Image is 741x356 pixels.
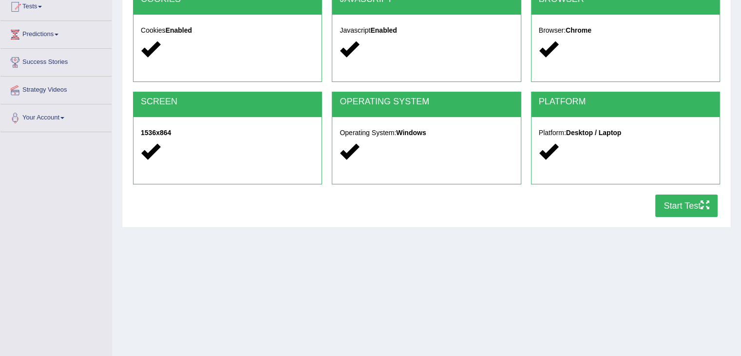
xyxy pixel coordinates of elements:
[566,26,591,34] strong: Chrome
[340,27,513,34] h5: Javascript
[539,129,712,137] h5: Platform:
[141,97,314,107] h2: SCREEN
[0,77,112,101] a: Strategy Videos
[539,97,712,107] h2: PLATFORM
[0,21,112,45] a: Predictions
[340,97,513,107] h2: OPERATING SYSTEM
[340,129,513,137] h5: Operating System:
[0,49,112,73] a: Success Stories
[141,129,171,137] strong: 1536x864
[655,195,718,217] button: Start Test
[539,27,712,34] h5: Browser:
[566,129,622,137] strong: Desktop / Laptop
[166,26,192,34] strong: Enabled
[0,104,112,129] a: Your Account
[370,26,397,34] strong: Enabled
[141,27,314,34] h5: Cookies
[396,129,426,137] strong: Windows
